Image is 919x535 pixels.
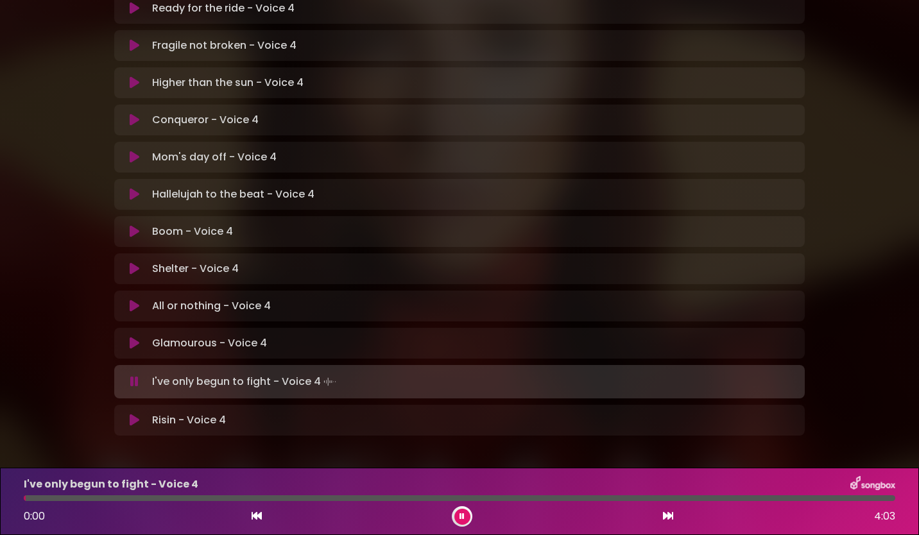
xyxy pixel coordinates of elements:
[152,1,295,16] p: Ready for the ride - Voice 4
[152,261,239,276] p: Shelter - Voice 4
[152,298,271,314] p: All or nothing - Voice 4
[152,412,226,428] p: Risin - Voice 4
[152,187,314,202] p: Hallelujah to the beat - Voice 4
[850,476,895,493] img: songbox-logo-white.png
[152,224,233,239] p: Boom - Voice 4
[152,335,267,351] p: Glamourous - Voice 4
[152,149,277,165] p: Mom's day off - Voice 4
[152,373,339,391] p: I've only begun to fight - Voice 4
[321,373,339,391] img: waveform4.gif
[152,112,259,128] p: Conqueror - Voice 4
[24,477,198,492] p: I've only begun to fight - Voice 4
[152,38,296,53] p: Fragile not broken - Voice 4
[152,75,304,90] p: Higher than the sun - Voice 4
